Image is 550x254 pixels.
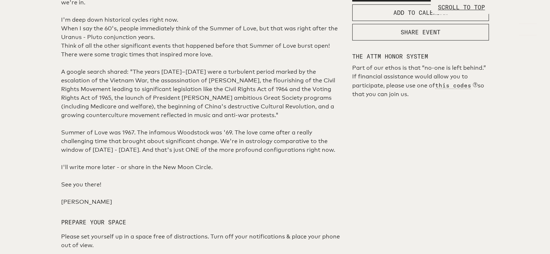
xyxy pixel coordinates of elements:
h2: PREPARE YOUR SPACE [61,218,344,227]
p: Part of our ethos is that “no-one is left behind.” If financial assistance would allow you to par... [352,64,489,99]
p: SCROLL TO TOP [438,3,485,12]
p: THE ATTM HONOR SYSTEM [352,52,489,61]
span: this codes [435,82,471,89]
p: I'll write more later - or share in the New Moon Circle. [61,163,344,172]
span: ADD TO CALENDAR [393,8,448,17]
button: SHARE EVENT [352,24,489,40]
p: [PERSON_NAME] [61,198,344,206]
span: SHARE EVENT [401,28,440,36]
p: Think of all the other significant events that happened before that Summer of Love burst open! Th... [61,42,344,59]
p: Summer of Love was 1967. The infamous Woodstock was '69. The love came after a really challenging... [61,128,344,154]
button: ADD TO CALENDAR [352,4,489,21]
p: See you there! [61,180,344,189]
p: A google search shared: "The years [DATE]–[DATE] were a turbulent period marked by the escalation... [61,68,344,120]
p: Please set yourself up in a space free of distractions. Turn off your notifications & place your ... [61,232,344,250]
p: I'm deep down historical cycles right now. [61,16,344,24]
p: When I say the 60's, people immediately think of the Summer of Love, but that was right after the... [61,24,344,42]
